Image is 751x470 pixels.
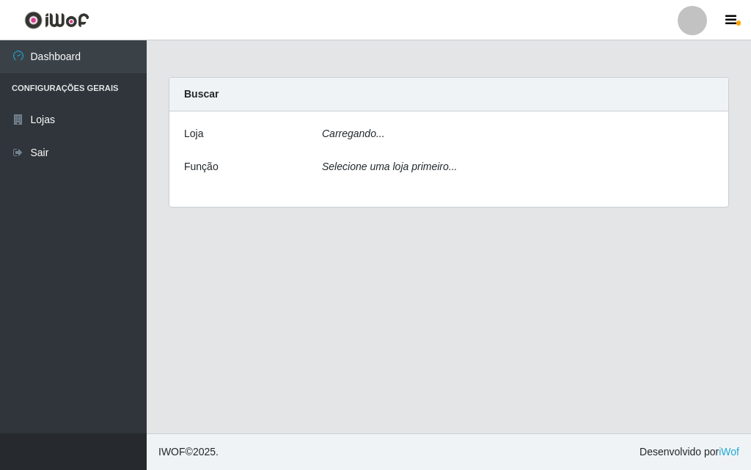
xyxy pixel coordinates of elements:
span: IWOF [158,446,186,458]
i: Carregando... [322,128,385,139]
i: Selecione uma loja primeiro... [322,161,457,172]
label: Função [184,159,219,175]
span: © 2025 . [158,444,219,460]
label: Loja [184,126,203,142]
a: iWof [719,446,739,458]
strong: Buscar [184,88,219,100]
img: CoreUI Logo [24,11,89,29]
span: Desenvolvido por [640,444,739,460]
